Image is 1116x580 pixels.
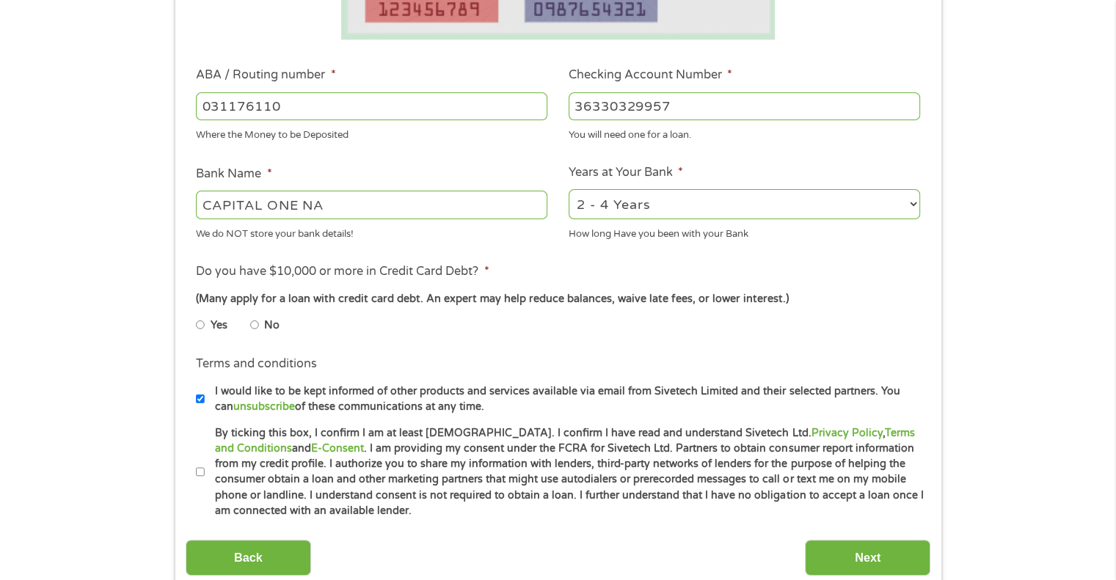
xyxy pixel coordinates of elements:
div: Where the Money to be Deposited [196,123,547,143]
a: unsubscribe [233,400,295,413]
label: I would like to be kept informed of other products and services available via email from Sivetech... [205,383,924,415]
label: By ticking this box, I confirm I am at least [DEMOGRAPHIC_DATA]. I confirm I have read and unders... [205,425,924,519]
label: Checking Account Number [569,67,732,83]
label: Bank Name [196,166,271,182]
div: (Many apply for a loan with credit card debt. An expert may help reduce balances, waive late fees... [196,291,919,307]
div: We do NOT store your bank details! [196,221,547,241]
input: 263177916 [196,92,547,120]
label: No [264,317,280,334]
label: ABA / Routing number [196,67,335,83]
a: E-Consent [311,442,364,455]
a: Terms and Conditions [215,427,914,455]
div: You will need one for a loan. [569,123,920,143]
div: How long Have you been with your Bank [569,221,920,241]
input: 345634636 [569,92,920,120]
label: Do you have $10,000 or more in Credit Card Debt? [196,264,489,279]
input: Next [805,540,930,576]
label: Yes [211,317,227,334]
label: Terms and conditions [196,356,317,372]
input: Back [186,540,311,576]
a: Privacy Policy [811,427,882,439]
label: Years at Your Bank [569,165,683,180]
